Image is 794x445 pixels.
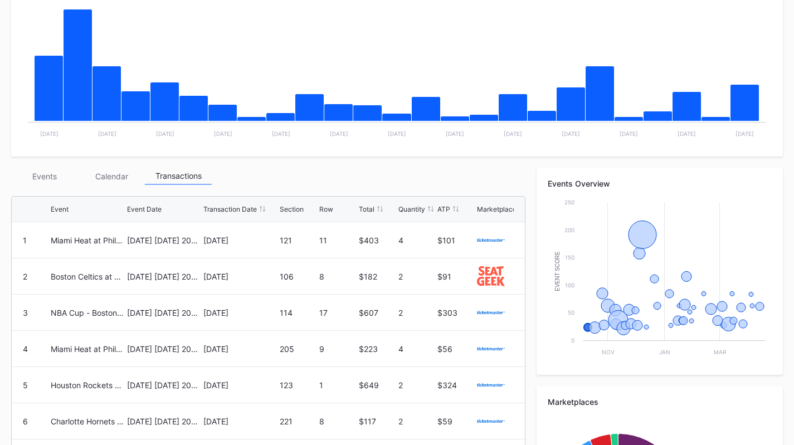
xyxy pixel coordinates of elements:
text: [DATE] [40,130,59,137]
div: $91 [437,272,474,281]
text: Event Score [554,251,561,291]
div: 4 [398,236,435,245]
text: [DATE] [735,130,754,137]
div: Section [280,205,304,213]
div: $607 [359,308,396,317]
div: 4 [398,344,435,354]
div: [DATE] [203,344,277,354]
text: [DATE] [214,130,232,137]
div: [DATE] [DATE] 2025 [127,308,201,317]
div: Miami Heat at Philadelphia 76ers [51,236,124,245]
img: seatGeek.svg [477,266,504,286]
svg: Chart title [548,197,771,364]
div: 8 [319,272,356,281]
div: [DATE] [203,236,277,245]
div: Houston Rockets at Philadelphia 76ers [51,380,124,390]
div: 2 [398,272,435,281]
img: ticketmaster.svg [477,419,504,423]
text: [DATE] [388,130,406,137]
div: Row [319,205,333,213]
text: [DATE] [272,130,290,137]
img: ticketmaster.svg [477,238,504,242]
div: 205 [280,344,316,354]
div: [DATE] [DATE] 2025 [127,417,201,426]
text: 0 [571,337,574,344]
div: 2 [398,417,435,426]
img: ticketmaster.svg [477,311,504,315]
div: 5 [23,380,28,390]
text: Jan [659,349,670,355]
div: 121 [280,236,316,245]
text: [DATE] [562,130,580,137]
div: 6 [23,417,28,426]
div: 11 [319,236,356,245]
div: $117 [359,417,396,426]
text: [DATE] [678,130,696,137]
div: [DATE] [203,308,277,317]
text: 100 [565,282,574,288]
div: Charlotte Hornets at Philadelphia 76ers [51,417,124,426]
div: 8 [319,417,356,426]
text: [DATE] [446,130,464,137]
div: [DATE] [DATE] 2025 [127,272,201,281]
div: 123 [280,380,316,390]
div: Boston Celtics at Philadelphia 76ers [51,272,124,281]
div: Transactions [145,168,212,185]
text: 200 [564,227,574,233]
text: Nov [602,349,615,355]
div: Calendar [78,168,145,185]
div: Marketplaces [548,397,772,407]
img: ticketmaster.svg [477,347,504,351]
div: Events Overview [548,179,772,188]
div: $56 [437,344,474,354]
div: 2 [398,308,435,317]
div: 221 [280,417,316,426]
div: Marketplace [477,205,517,213]
div: Transaction Date [203,205,257,213]
div: $182 [359,272,396,281]
div: $223 [359,344,396,354]
div: 4 [23,344,28,354]
div: [DATE] [203,272,277,281]
text: 150 [565,254,574,261]
div: Event [51,205,69,213]
text: [DATE] [330,130,348,137]
text: [DATE] [156,130,174,137]
div: 17 [319,308,356,317]
img: ticketmaster.svg [477,383,504,387]
div: $403 [359,236,396,245]
text: 250 [564,199,574,206]
div: [DATE] [DATE] 2025 [127,344,201,354]
text: Mar [714,349,727,355]
div: 9 [319,344,356,354]
div: Events [11,168,78,185]
div: [DATE] [203,417,277,426]
div: $324 [437,380,474,390]
div: NBA Cup - Boston Celtics at Philadelphia 76ers [51,308,124,317]
div: $303 [437,308,474,317]
div: $101 [437,236,474,245]
div: [DATE] [DATE] 2026 [127,380,201,390]
div: 1 [23,236,27,245]
div: 106 [280,272,316,281]
div: 3 [23,308,28,317]
div: $649 [359,380,396,390]
div: 1 [319,380,356,390]
div: Quantity [398,205,425,213]
div: ATP [437,205,450,213]
div: 2 [398,380,435,390]
text: [DATE] [504,130,522,137]
div: 114 [280,308,316,317]
div: 2 [23,272,27,281]
div: [DATE] [203,380,277,390]
div: Event Date [127,205,162,213]
div: Miami Heat at Philadelphia 76ers [51,344,124,354]
div: $59 [437,417,474,426]
div: [DATE] [DATE] 2026 [127,236,201,245]
div: Total [359,205,374,213]
text: [DATE] [98,130,116,137]
text: 50 [568,309,574,316]
text: [DATE] [620,130,638,137]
